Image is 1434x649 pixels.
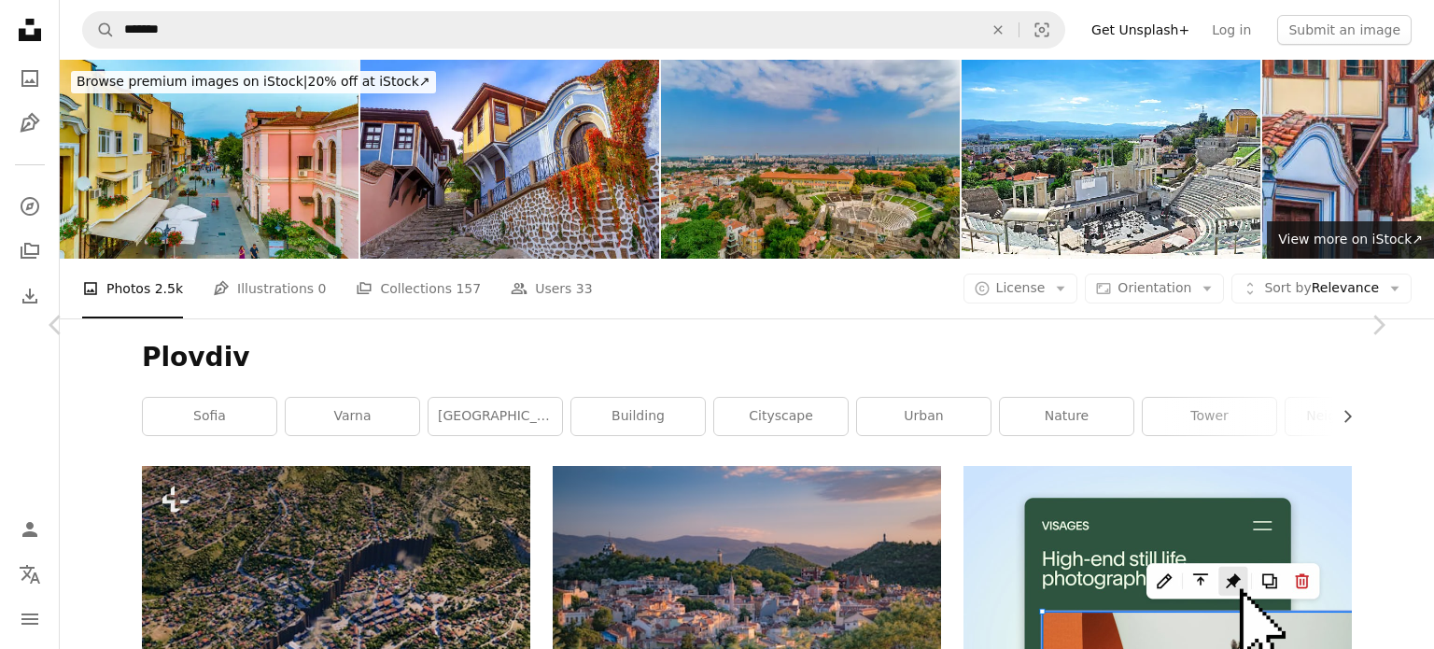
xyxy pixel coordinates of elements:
button: scroll list to the right [1330,398,1352,435]
a: building [571,398,705,435]
a: Illustrations [11,105,49,142]
button: Menu [11,600,49,638]
img: Amphitheatre Views [962,60,1260,259]
a: Photos [11,60,49,97]
button: Language [11,556,49,593]
a: neighborhood [1286,398,1419,435]
span: 157 [456,278,481,299]
button: Search Unsplash [83,12,115,48]
img: Plovdiv, Bulgaria, Old Town, Essen [360,60,659,259]
span: Browse premium images on iStock | [77,74,307,89]
a: View more on iStock↗ [1267,221,1434,259]
a: Users 33 [511,259,593,318]
img: Drone shot between buildings in downtown main street district of the city of Plovdiv in Bulgaria [60,60,358,259]
button: Clear [977,12,1019,48]
a: cityscape [714,398,848,435]
form: Find visuals sitewide [82,11,1065,49]
a: sofia [143,398,276,435]
span: Relevance [1264,279,1379,298]
span: 33 [576,278,593,299]
a: tower [1143,398,1276,435]
a: Explore [11,188,49,225]
a: Collections 157 [356,259,481,318]
a: Browse premium images on iStock|20% off at iStock↗ [60,60,447,105]
a: Log in / Sign up [11,511,49,548]
span: Orientation [1118,280,1191,295]
button: Sort byRelevance [1231,274,1412,303]
a: An aerial view of a city with a river running through it [142,613,530,629]
button: Submit an image [1277,15,1412,45]
a: Next [1322,235,1434,415]
button: License [963,274,1078,303]
a: [GEOGRAPHIC_DATA] [429,398,562,435]
a: Collections [11,233,49,270]
span: View more on iStock ↗ [1278,232,1423,247]
a: nature [1000,398,1133,435]
a: Get Unsplash+ [1080,15,1201,45]
button: Orientation [1085,274,1224,303]
span: 0 [318,278,327,299]
button: Visual search [1019,12,1064,48]
h1: Plovdiv [142,341,1352,374]
img: Aerial drone shot of Ancient Roman theatre, Plovdiv, Bulgaria - (Bulgarian: Римски античен театър... [661,60,960,259]
a: varna [286,398,419,435]
a: Log in [1201,15,1262,45]
span: License [996,280,1046,295]
a: a small town surrounded by trees and mountains [553,572,941,589]
span: Sort by [1264,280,1311,295]
a: Illustrations 0 [213,259,326,318]
a: urban [857,398,991,435]
div: 20% off at iStock ↗ [71,71,436,93]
